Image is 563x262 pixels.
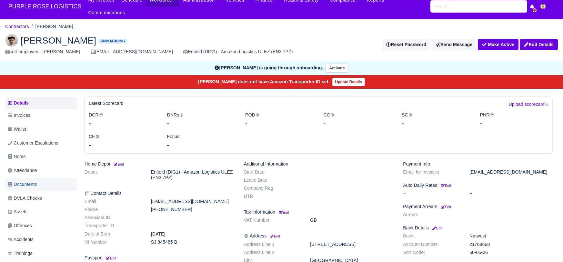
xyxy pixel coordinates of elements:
[5,192,77,205] a: DVLA Checks
[91,48,173,55] div: [EMAIL_ADDRESS][DOMAIN_NAME]
[430,0,527,13] input: Search...
[5,164,77,177] a: Attendance
[162,111,241,128] div: DNRs
[99,39,126,44] span: Onboarding
[398,242,465,247] dt: Account Number:
[80,215,146,220] dt: Associate ID
[475,111,554,128] div: PHR
[85,161,234,167] h6: Home Depot
[465,233,558,239] dd: Natwest
[113,161,124,166] a: Edit
[146,207,239,212] dd: [PHONE_NUMBER]
[520,39,558,50] a: Edit Details
[80,169,146,180] dt: Depot:
[5,206,77,218] a: Assets
[465,242,558,247] dd: 21768668
[146,199,239,204] dd: [EMAIL_ADDRESS][DOMAIN_NAME]
[8,195,42,202] span: DVLA Checks
[8,153,25,160] span: Notes
[8,181,37,188] span: Documents
[382,39,430,50] button: Reset Password
[244,209,394,215] h6: Tax Information
[441,184,451,187] small: Edit
[183,48,293,55] div: Enfield (DIG1) - Amazon Logistics ULEZ (EN3 7PZ)
[146,231,239,237] dd: [DATE]
[480,119,549,128] div: -
[531,231,563,262] div: Chat Widget
[8,208,27,216] span: Assets
[239,194,306,199] dt: UTR
[8,167,37,174] span: Attendance
[432,39,477,50] a: Send Message
[89,119,157,128] div: -
[5,123,77,136] a: Wallet
[21,36,96,45] span: [PERSON_NAME]
[431,225,442,230] a: Edit
[431,226,442,230] small: Edit
[402,119,470,128] div: -
[278,209,289,215] a: Edit
[478,39,518,50] button: Make Active
[240,111,319,128] div: POD
[239,186,306,191] dt: Company Reg.
[305,242,398,247] dd: [STREET_ADDRESS]
[8,250,32,257] span: Trainings
[305,217,398,223] dd: GB
[5,137,77,149] a: Customer Escalations
[398,212,465,217] dt: Arrears
[5,97,77,109] a: Details
[5,219,77,232] a: Offences
[397,111,475,128] div: SC
[89,140,157,149] div: -
[465,191,558,196] dd: --
[5,109,77,122] a: Invoices
[84,133,162,149] div: CE
[269,233,280,238] a: Edit
[440,183,451,188] a: Edit
[8,112,30,119] span: Invoices
[440,204,451,209] a: Edit
[105,256,116,260] small: Edit
[167,119,236,128] div: -
[465,250,558,255] dd: 60-05-26
[509,101,548,111] a: Upload scorecard »
[80,231,146,237] dt: Date of Birth
[5,247,77,260] a: Trainings
[239,242,306,247] dt: Address Line 1
[80,207,146,212] dt: Phone
[441,205,451,209] small: Edit
[5,0,85,13] a: PURPLE ROSE LOGISTICS
[398,233,465,239] dt: Bank:
[80,239,146,245] dt: NI Number
[326,64,348,73] button: Activate
[239,217,306,223] dt: VAT Number
[239,169,306,175] dt: Start Date
[239,250,306,255] dt: Address Line 2
[398,250,465,255] dt: Sort Code:
[244,161,394,167] h6: Additional Information
[105,255,116,260] a: Edit
[5,24,29,29] a: Contractors
[84,111,162,128] div: DCR
[398,191,465,196] dt: --
[403,161,553,167] h6: Payment Info
[403,183,553,188] h6: Auto Daily Rates
[324,119,392,128] div: -
[319,111,397,128] div: CC
[398,169,465,175] dt: Email for Invoices
[162,133,241,149] div: Focus
[146,169,239,180] dd: Enfield (DIG1) - Amazon Logistics ULEZ (EN3 7PZ)
[8,236,34,243] span: Accidents
[403,204,553,209] h6: Payment Arrears
[279,210,289,214] small: Edit
[5,150,77,163] a: Notes
[113,162,124,166] small: Edit
[89,101,124,106] h6: Latest Scorecard
[8,222,32,229] span: Offences
[85,6,129,19] a: Communications
[167,140,236,149] div: -
[245,119,314,128] div: -
[8,126,26,133] span: Wallet
[465,169,558,175] dd: [EMAIL_ADDRESS][DOMAIN_NAME]
[403,225,553,231] h6: Bank Details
